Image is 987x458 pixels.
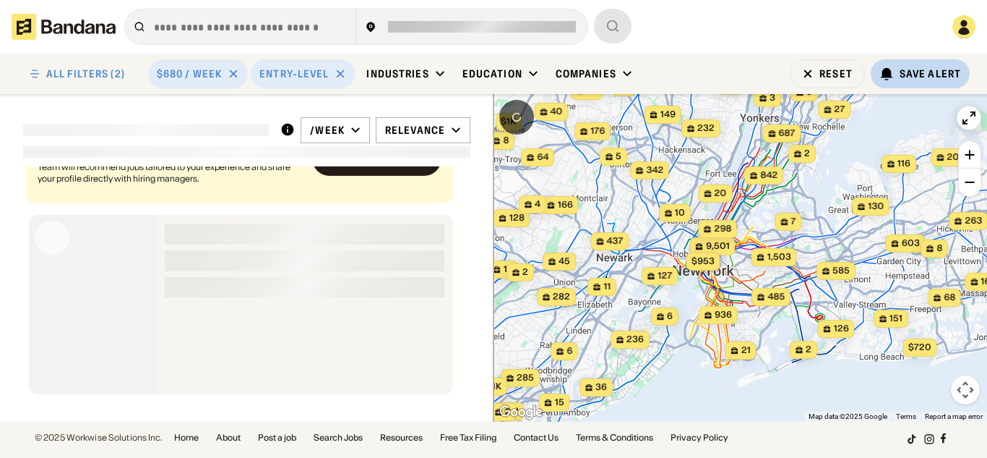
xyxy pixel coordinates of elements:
span: 232 [697,122,715,135]
div: /week [310,124,345,137]
span: 485 [767,291,785,303]
span: 20 [714,187,726,200]
span: 130 [868,200,884,213]
a: Post a job [258,433,296,442]
span: 8 [936,242,942,255]
a: Contact Us [514,433,559,442]
span: 20 [947,151,959,164]
span: 5 [806,86,812,98]
img: Bandana logotype [12,14,116,40]
img: Google [497,403,545,422]
a: Privacy Policy [671,433,728,442]
span: 21 [741,344,750,357]
a: About [216,433,241,442]
div: Education [462,67,522,80]
span: 3 [770,92,775,104]
a: Resources [380,433,423,442]
span: 45 [559,255,570,268]
a: Terms (opens in new tab) [896,412,916,420]
span: $1k [501,116,516,127]
div: $680 / week [157,67,222,80]
span: 128 [509,212,524,224]
a: Search Jobs [314,433,363,442]
div: Save Alert [900,67,961,80]
div: Companies [556,67,616,80]
div: Relevance [385,124,445,137]
span: 585 [832,265,850,277]
span: 8 [503,135,509,147]
span: 6 [667,310,673,323]
span: 11 [603,281,611,293]
div: Entry-Level [259,67,329,80]
span: 68 [944,292,955,304]
span: 149 [660,109,675,121]
span: 127 [658,270,672,282]
span: $720 [908,342,931,352]
span: Map data ©2025 Google [809,412,887,420]
div: Tired of sending out endless job applications? Bandana Match Team will recommend jobs tailored to... [38,150,301,185]
button: Map camera controls [951,376,980,404]
div: Reset [819,69,853,79]
span: $1k [486,381,501,391]
span: 7 [790,216,796,228]
a: Home [174,433,199,442]
a: Open this area in Google Maps (opens a new window) [497,403,545,422]
span: 437 [606,235,623,247]
a: Report a map error [925,412,983,420]
span: 687 [778,127,795,140]
span: 603 [901,237,919,250]
div: Industries [366,67,428,80]
span: 6 [566,345,572,357]
span: 2 [806,344,811,356]
span: 236 [626,334,644,346]
span: 64 [537,151,548,164]
span: 27 [586,85,597,97]
span: 36 [595,381,607,394]
span: 298 [714,223,731,235]
span: 5 [616,150,621,163]
span: 12 [503,263,512,276]
span: 842 [760,169,777,182]
span: 116 [897,158,910,170]
span: 176 [590,125,605,137]
span: 9,501 [705,240,729,253]
span: 4 [535,198,540,211]
span: 282 [553,291,570,303]
span: 342 [646,164,663,177]
span: $953 [691,255,714,266]
span: 166 [557,199,572,211]
span: 263 [965,215,982,227]
span: 126 [833,323,848,335]
span: 2 [804,148,810,160]
div: ALL FILTERS (2) [46,69,125,79]
span: 936 [715,309,732,321]
span: 2 [522,266,528,279]
span: 1,503 [767,251,790,263]
a: Free Tax Filing [440,433,496,442]
div: © 2025 Workwise Solutions Inc. [35,433,163,442]
span: 10 [675,207,685,219]
span: 151 [889,313,902,325]
div: grid [23,166,470,422]
span: 40 [550,106,562,118]
span: 15 [554,396,564,409]
span: 27 [834,103,845,116]
a: Terms & Conditions [576,433,653,442]
span: 285 [517,372,534,384]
